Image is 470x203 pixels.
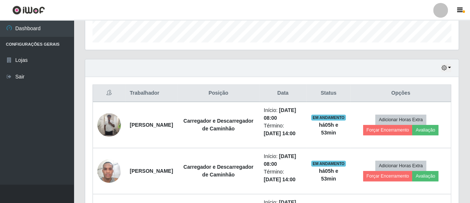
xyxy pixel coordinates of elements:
time: [DATE] 08:00 [264,153,296,167]
th: Trabalhador [125,85,177,102]
time: [DATE] 08:00 [264,107,296,121]
button: Forçar Encerramento [363,125,412,135]
strong: Carregador e Descarregador de Caminhão [183,118,253,132]
button: Avaliação [412,171,438,181]
img: CoreUI Logo [12,6,45,15]
span: EM ANDAMENTO [311,115,346,120]
th: Status [306,85,351,102]
th: Posição [177,85,259,102]
li: Início: [264,106,302,122]
img: 1746814061107.jpeg [97,113,121,137]
strong: Carregador e Descarregador de Caminhão [183,164,253,178]
th: Data [259,85,306,102]
time: [DATE] 14:00 [264,130,295,136]
button: Forçar Encerramento [363,171,412,181]
strong: há 05 h e 53 min [319,168,338,182]
button: Adicionar Horas Extra [375,161,426,171]
strong: há 05 h e 53 min [319,122,338,136]
li: Término: [264,168,302,183]
button: Avaliação [412,125,438,135]
strong: [PERSON_NAME] [130,122,173,128]
strong: [PERSON_NAME] [130,168,173,174]
button: Adicionar Horas Extra [375,115,426,125]
th: Opções [351,85,451,102]
li: Término: [264,122,302,137]
li: Início: [264,153,302,168]
time: [DATE] 14:00 [264,176,295,182]
img: 1750531114428.jpeg [97,155,121,187]
span: EM ANDAMENTO [311,161,346,167]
